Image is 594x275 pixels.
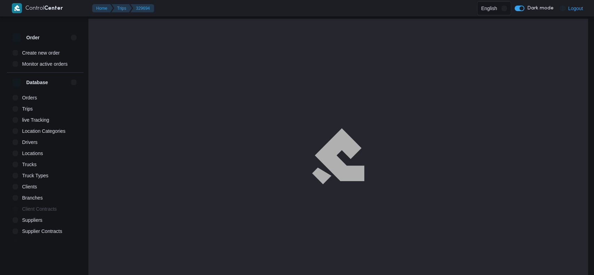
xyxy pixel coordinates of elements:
[10,58,81,70] button: Monitor active orders
[10,137,81,148] button: Drivers
[22,138,38,146] span: Drivers
[112,4,132,13] button: Trips
[10,126,81,137] button: Location Categories
[568,4,583,13] span: Logout
[12,3,22,13] img: X8yXhbKr1z7QwAAAABJRU5ErkJggg==
[10,215,81,226] button: Suppliers
[22,238,40,246] span: Devices
[22,94,37,102] span: Orders
[22,49,60,57] span: Create new order
[26,33,40,42] h3: Order
[130,4,154,13] button: 329694
[557,1,586,15] button: Logout
[10,103,81,114] button: Trips
[22,194,43,202] span: Branches
[22,105,33,113] span: Trips
[22,171,48,180] span: Truck Types
[7,92,84,243] div: Database
[22,60,68,68] span: Monitor active orders
[10,47,81,58] button: Create new order
[13,78,78,87] button: Database
[10,192,81,203] button: Branches
[22,183,37,191] span: Clients
[10,148,81,159] button: Locations
[22,149,43,157] span: Locations
[10,159,81,170] button: Trucks
[10,170,81,181] button: Truck Types
[22,227,62,235] span: Supplier Contracts
[10,92,81,103] button: Orders
[10,181,81,192] button: Clients
[7,47,84,72] div: Order
[10,226,81,237] button: Supplier Contracts
[10,237,81,248] button: Devices
[10,203,81,215] button: Client Contracts
[92,4,113,13] button: Home
[22,127,66,135] span: Location Categories
[22,116,49,124] span: live Tracking
[44,6,63,11] b: Center
[26,78,48,87] h3: Database
[13,33,78,42] button: Order
[524,6,554,11] span: Dark mode
[22,216,42,224] span: Suppliers
[22,160,37,169] span: Trucks
[10,114,81,126] button: live Tracking
[22,205,57,213] span: Client Contracts
[313,129,363,183] img: ILLA Logo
